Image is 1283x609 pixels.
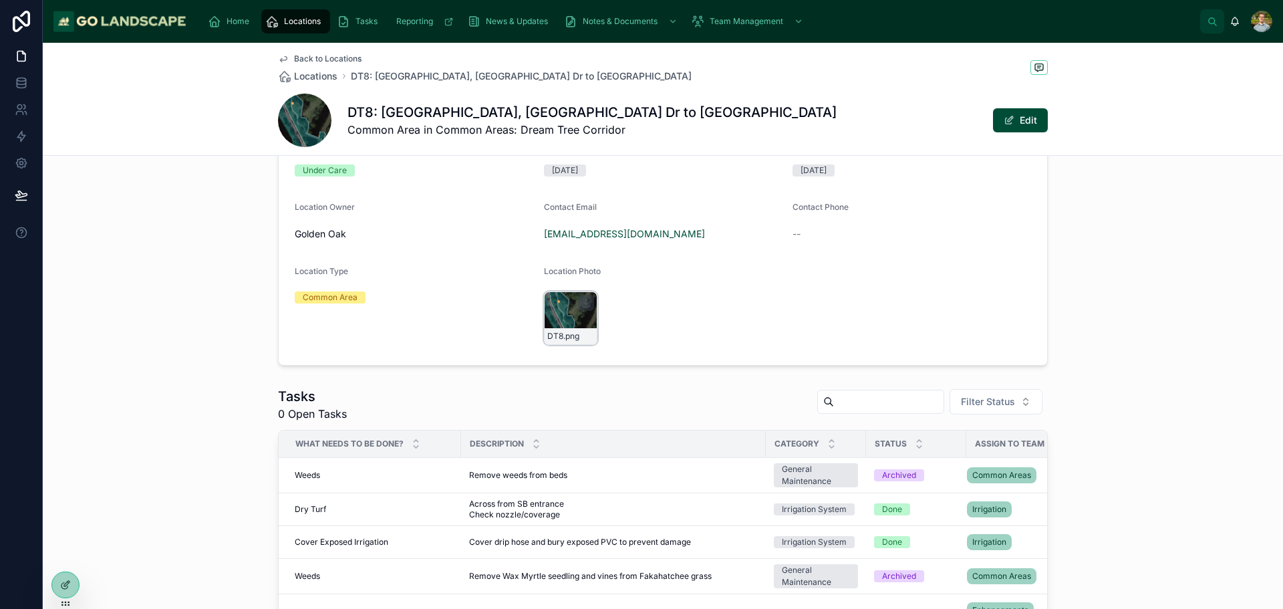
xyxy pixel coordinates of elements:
[469,537,691,547] span: Cover drip hose and bury exposed PVC to prevent damage
[972,470,1031,481] span: Common Areas
[351,70,692,83] a: DT8: [GEOGRAPHIC_DATA], [GEOGRAPHIC_DATA] Dr to [GEOGRAPHIC_DATA]
[295,571,320,582] span: Weeds
[295,202,355,212] span: Location Owner
[295,504,453,515] a: Dry Turf
[967,566,1065,587] a: Common Areas
[874,503,958,515] a: Done
[993,108,1048,132] button: Edit
[469,470,758,481] a: Remove weeds from beds
[687,9,810,33] a: Team Management
[967,568,1036,584] a: Common Areas
[295,504,326,515] span: Dry Turf
[882,570,916,582] div: Archived
[295,470,453,481] a: Weeds
[396,16,433,27] span: Reporting
[875,439,907,449] span: Status
[278,387,347,406] h1: Tasks
[975,439,1044,449] span: Assign to Team
[294,53,362,64] span: Back to Locations
[303,291,358,303] div: Common Area
[227,16,249,27] span: Home
[544,202,597,212] span: Contact Email
[782,564,850,588] div: General Maintenance
[347,122,837,138] span: Common Area in Common Areas: Dream Tree Corridor
[552,164,578,176] div: [DATE]
[197,7,1200,36] div: scrollable content
[294,70,337,83] span: Locations
[486,16,548,27] span: News & Updates
[390,9,460,33] a: Reporting
[972,571,1031,582] span: Common Areas
[967,499,1065,520] a: Irrigation
[470,439,524,449] span: Description
[560,9,684,33] a: Notes & Documents
[295,266,348,276] span: Location Type
[972,537,1006,547] span: Irrigation
[774,536,858,548] a: Irrigation System
[774,564,858,588] a: General Maintenance
[295,571,453,582] a: Weeds
[278,406,347,422] span: 0 Open Tasks
[774,503,858,515] a: Irrigation System
[303,164,347,176] div: Under Care
[278,53,362,64] a: Back to Locations
[967,465,1065,486] a: Common Areas
[782,503,847,515] div: Irrigation System
[882,536,902,548] div: Done
[469,499,758,520] a: Across from SB entrance Check nozzle/coverage
[882,503,902,515] div: Done
[782,536,847,548] div: Irrigation System
[53,11,186,32] img: App logo
[967,534,1012,550] a: Irrigation
[463,9,557,33] a: News & Updates
[972,504,1006,515] span: Irrigation
[261,9,330,33] a: Locations
[774,463,858,487] a: General Maintenance
[967,501,1012,517] a: Irrigation
[874,536,958,548] a: Done
[295,470,320,481] span: Weeds
[204,9,259,33] a: Home
[284,16,321,27] span: Locations
[793,227,801,241] span: --
[874,570,958,582] a: Archived
[295,227,533,241] span: Golden Oak
[774,439,819,449] span: Category
[710,16,783,27] span: Team Management
[967,467,1036,483] a: Common Areas
[950,389,1042,414] button: Select Button
[967,531,1065,553] a: Irrigation
[347,103,837,122] h1: DT8: [GEOGRAPHIC_DATA], [GEOGRAPHIC_DATA] Dr to [GEOGRAPHIC_DATA]
[801,164,827,176] div: [DATE]
[547,331,563,342] span: DT8
[355,16,378,27] span: Tasks
[333,9,387,33] a: Tasks
[961,395,1015,408] span: Filter Status
[295,537,388,547] span: Cover Exposed Irrigation
[874,469,958,481] a: Archived
[469,470,567,481] span: Remove weeds from beds
[469,537,758,547] a: Cover drip hose and bury exposed PVC to prevent damage
[793,202,849,212] span: Contact Phone
[278,70,337,83] a: Locations
[563,331,579,342] span: .png
[295,537,453,547] a: Cover Exposed Irrigation
[469,571,712,582] span: Remove Wax Myrtle seedling and vines from Fakahatchee grass
[583,16,658,27] span: Notes & Documents
[544,227,705,241] a: [EMAIL_ADDRESS][DOMAIN_NAME]
[882,469,916,481] div: Archived
[469,499,657,520] span: Across from SB entrance Check nozzle/coverage
[469,571,758,582] a: Remove Wax Myrtle seedling and vines from Fakahatchee grass
[782,463,850,487] div: General Maintenance
[544,266,601,276] span: Location Photo
[295,439,404,449] span: What needs to be done?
